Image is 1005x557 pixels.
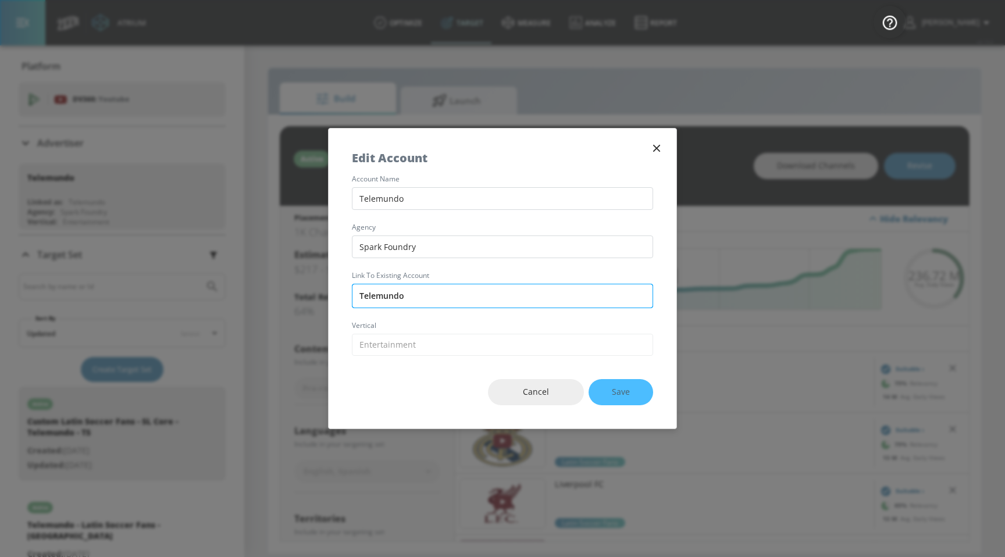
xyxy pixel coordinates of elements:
[352,272,653,279] label: Link to Existing Account
[511,385,561,399] span: Cancel
[352,284,653,308] input: Enter account name
[874,6,906,38] button: Open Resource Center
[352,235,653,258] input: Enter agency name
[488,379,584,405] button: Cancel
[352,152,427,164] h5: Edit Account
[352,334,653,356] input: Select Vertical
[352,176,653,183] label: account name
[352,187,653,210] input: Enter account name
[352,224,653,231] label: agency
[352,322,653,329] label: vertical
